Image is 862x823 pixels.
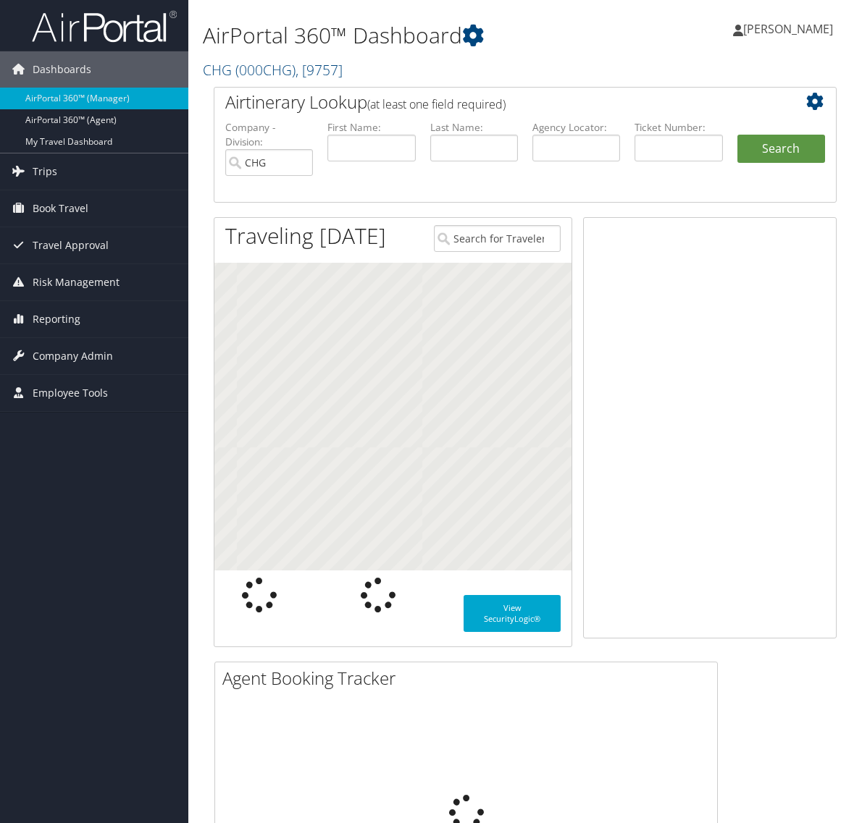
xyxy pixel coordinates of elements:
label: Company - Division: [225,120,313,150]
span: Trips [33,153,57,190]
span: Risk Management [33,264,120,300]
label: First Name: [327,120,415,135]
input: Search for Traveler [434,225,561,252]
span: Reporting [33,301,80,337]
label: Ticket Number: [635,120,722,135]
a: CHG [203,60,343,80]
span: Book Travel [33,190,88,227]
label: Last Name: [430,120,518,135]
a: [PERSON_NAME] [733,7,848,51]
span: ( 000CHG ) [235,60,296,80]
h1: AirPortal 360™ Dashboard [203,20,632,51]
span: Company Admin [33,338,113,374]
span: (at least one field required) [367,96,506,112]
label: Agency Locator: [532,120,620,135]
span: [PERSON_NAME] [743,21,833,37]
h2: Airtinerary Lookup [225,90,774,114]
span: Dashboards [33,51,91,88]
span: , [ 9757 ] [296,60,343,80]
h2: Agent Booking Tracker [222,666,717,691]
h1: Traveling [DATE] [225,221,386,251]
button: Search [737,135,825,164]
a: View SecurityLogic® [464,595,561,632]
img: airportal-logo.png [32,9,177,43]
span: Employee Tools [33,375,108,411]
span: Travel Approval [33,227,109,263]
